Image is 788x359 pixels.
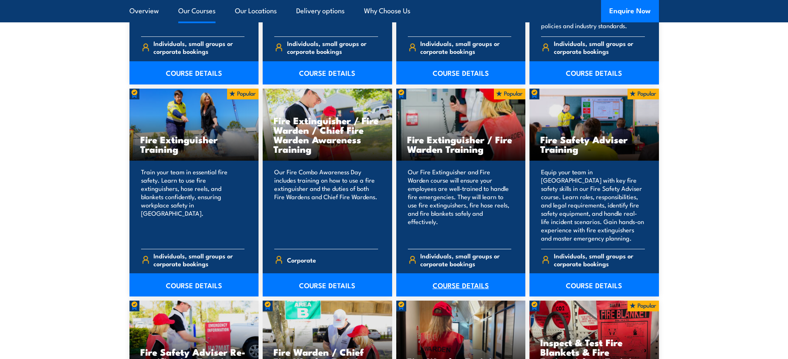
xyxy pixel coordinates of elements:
p: Our Fire Extinguisher and Fire Warden course will ensure your employees are well-trained to handl... [408,168,512,242]
a: COURSE DETAILS [396,273,526,296]
span: Individuals, small groups or corporate bookings [554,252,645,267]
a: COURSE DETAILS [529,61,659,84]
span: Individuals, small groups or corporate bookings [287,39,378,55]
h3: Fire Extinguisher / Fire Warden / Chief Fire Warden Awareness Training [273,116,381,154]
a: COURSE DETAILS [263,61,392,84]
span: Individuals, small groups or corporate bookings [420,39,511,55]
a: COURSE DETAILS [529,273,659,296]
a: COURSE DETAILS [396,61,526,84]
p: Our Fire Combo Awareness Day includes training on how to use a fire extinguisher and the duties o... [274,168,378,242]
p: Train your team in essential fire safety. Learn to use fire extinguishers, hose reels, and blanke... [141,168,245,242]
a: COURSE DETAILS [129,273,259,296]
span: Individuals, small groups or corporate bookings [554,39,645,55]
h3: Fire Extinguisher / Fire Warden Training [407,135,515,154]
span: Corporate [287,253,316,266]
span: Individuals, small groups or corporate bookings [420,252,511,267]
a: COURSE DETAILS [129,61,259,84]
span: Individuals, small groups or corporate bookings [153,252,244,267]
a: COURSE DETAILS [263,273,392,296]
h3: Fire Safety Adviser Training [540,135,648,154]
h3: Fire Extinguisher Training [140,135,248,154]
p: Equip your team in [GEOGRAPHIC_DATA] with key fire safety skills in our Fire Safety Adviser cours... [541,168,645,242]
span: Individuals, small groups or corporate bookings [153,39,244,55]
